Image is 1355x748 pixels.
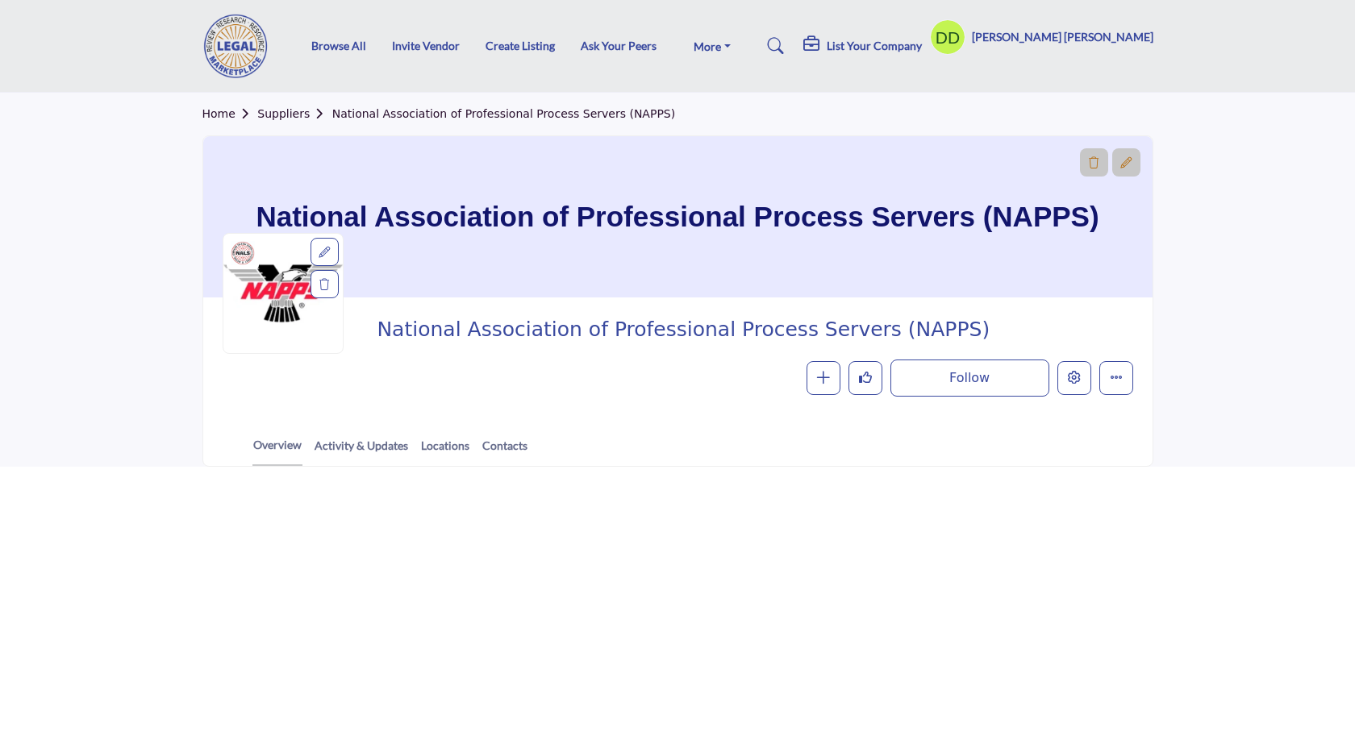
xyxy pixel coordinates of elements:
[257,107,331,120] a: Suppliers
[202,14,278,78] img: site Logo
[252,436,302,466] a: Overview
[752,33,794,59] a: Search
[202,107,258,120] a: Home
[420,437,470,465] a: Locations
[1099,361,1133,395] button: More details
[581,39,657,52] a: Ask Your Peers
[311,238,339,266] div: Aspect Ratio:1:1,Size:400x400px
[682,35,742,57] a: More
[482,437,528,465] a: Contacts
[392,39,460,52] a: Invite Vendor
[486,39,555,52] a: Create Listing
[332,107,675,120] a: National Association of Professional Process Servers (NAPPS)
[377,317,990,343] span: National Association of Professional Process Servers (NAPPS)
[1057,361,1091,395] button: Edit company
[256,136,1099,297] h1: National Association of Professional Process Servers (NAPPS)
[930,19,965,55] button: Show hide supplier dropdown
[827,39,922,53] h5: List Your Company
[1112,148,1140,177] div: Aspect Ratio:6:1,Size:1200x200px
[231,241,255,265] img: NALS Vendor Partners
[972,29,1153,45] h5: [PERSON_NAME] [PERSON_NAME]
[314,437,409,465] a: Activity & Updates
[311,39,366,52] a: Browse All
[848,361,882,395] button: Like
[803,36,922,56] div: List Your Company
[890,359,1049,397] button: Follow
